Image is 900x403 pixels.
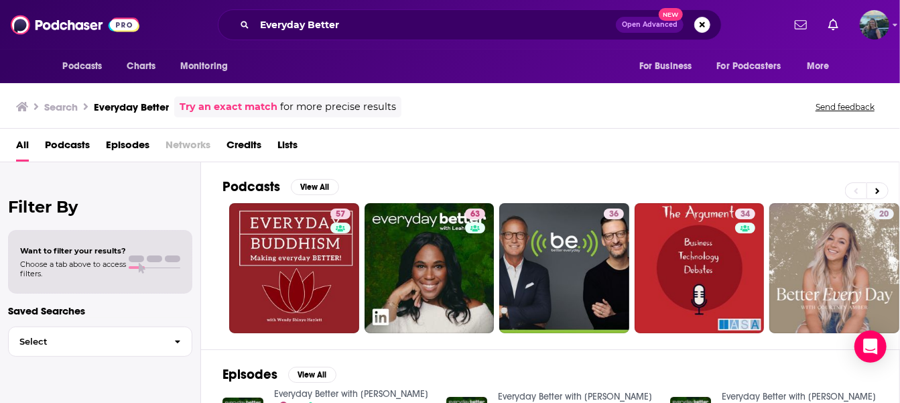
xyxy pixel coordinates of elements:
img: Podchaser - Follow, Share and Rate Podcasts [11,12,139,38]
span: 57 [336,208,345,221]
h2: Filter By [8,197,192,217]
a: Show notifications dropdown [789,13,812,36]
a: 63 [465,209,485,219]
a: Try an exact match [180,99,277,115]
span: 36 [609,208,619,221]
button: open menu [797,54,846,79]
h3: Everyday Better [94,101,169,113]
a: Everyday Better with Leah Smart [498,391,652,402]
a: 20 [769,203,899,333]
a: 36 [604,209,624,219]
span: 63 [470,208,480,221]
button: open menu [54,54,120,79]
span: Select [9,337,164,346]
a: 57 [229,203,359,333]
div: Open Intercom Messenger [854,331,887,363]
span: Charts [127,57,156,76]
span: Logged in as kelli0108 [860,10,889,40]
span: Want to filter your results? [20,246,126,255]
span: More [807,57,830,76]
a: 34 [735,209,755,219]
button: open menu [708,54,801,79]
a: All [16,134,29,162]
span: for more precise results [280,99,396,115]
a: 20 [874,209,894,219]
p: Saved Searches [8,304,192,317]
button: Show profile menu [860,10,889,40]
span: Podcasts [63,57,103,76]
a: Lists [277,134,298,162]
a: Episodes [106,134,149,162]
button: Select [8,327,192,357]
h2: Episodes [222,366,277,383]
button: View All [291,179,339,195]
a: Show notifications dropdown [823,13,844,36]
input: Search podcasts, credits, & more... [255,14,616,36]
button: View All [288,367,336,383]
a: Credits [227,134,261,162]
span: Networks [166,134,210,162]
a: Charts [119,54,164,79]
img: User Profile [860,10,889,40]
a: 63 [365,203,495,333]
h2: Podcasts [222,178,280,195]
a: 36 [499,203,629,333]
span: Choose a tab above to access filters. [20,260,126,278]
a: PodcastsView All [222,178,339,195]
span: For Business [639,57,692,76]
button: open menu [630,54,709,79]
span: New [659,8,683,21]
h3: Search [44,101,78,113]
div: Search podcasts, credits, & more... [218,9,722,40]
span: 34 [741,208,750,221]
span: For Podcasters [717,57,781,76]
a: 57 [330,209,350,219]
a: Everyday Better with Leah Smart [722,391,876,402]
span: Monitoring [180,57,228,76]
a: EpisodesView All [222,366,336,383]
button: Open AdvancedNew [616,17,684,33]
a: Everyday Better with Leah Smart [274,388,428,400]
a: Podcasts [45,134,90,162]
span: Open Advanced [622,21,678,28]
button: Send feedback [812,101,879,113]
a: 34 [635,203,765,333]
button: open menu [171,54,245,79]
span: 20 [879,208,889,221]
